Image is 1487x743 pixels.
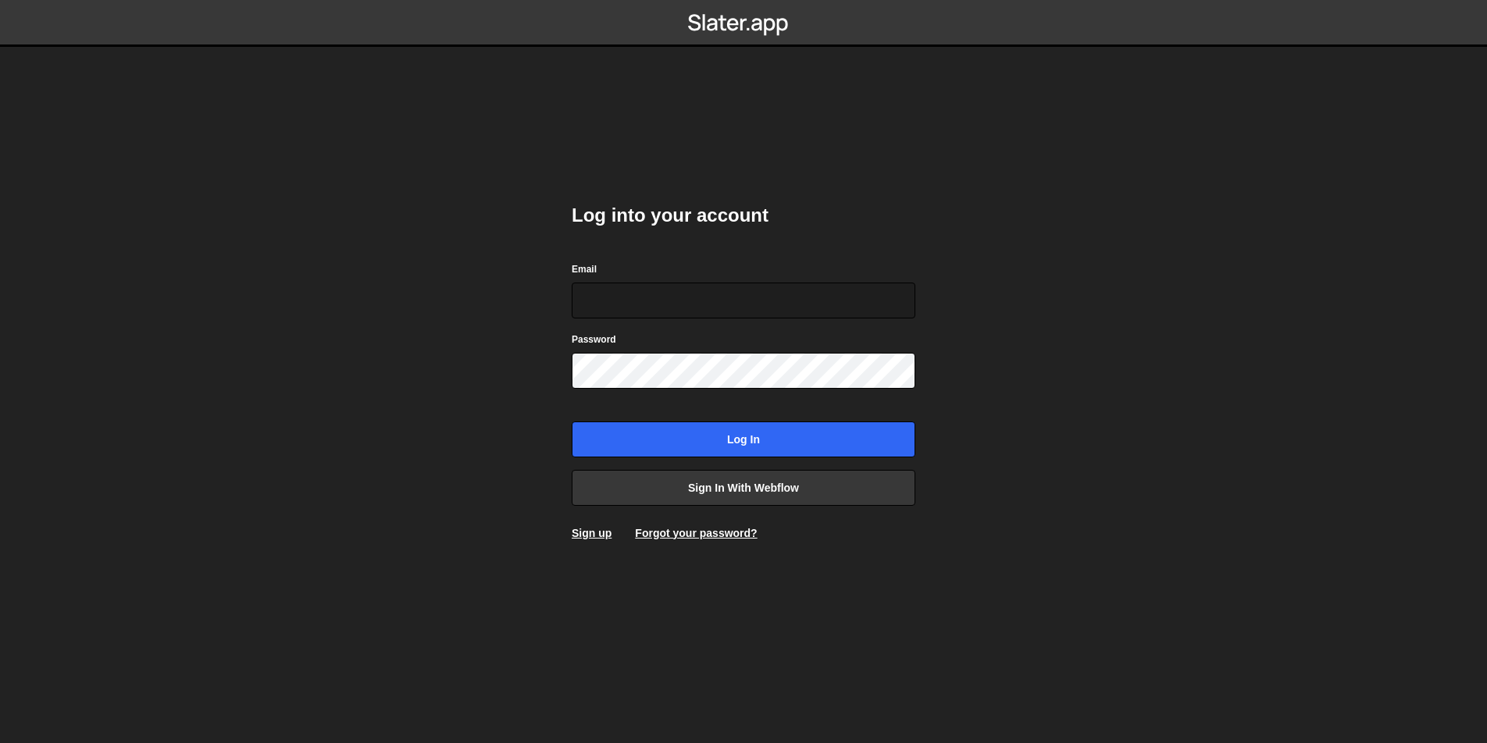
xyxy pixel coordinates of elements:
[572,261,597,277] label: Email
[635,527,757,539] a: Forgot your password?
[572,332,616,347] label: Password
[572,421,915,457] input: Log in
[572,470,915,506] a: Sign in with Webflow
[572,527,612,539] a: Sign up
[572,203,915,228] h2: Log into your account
